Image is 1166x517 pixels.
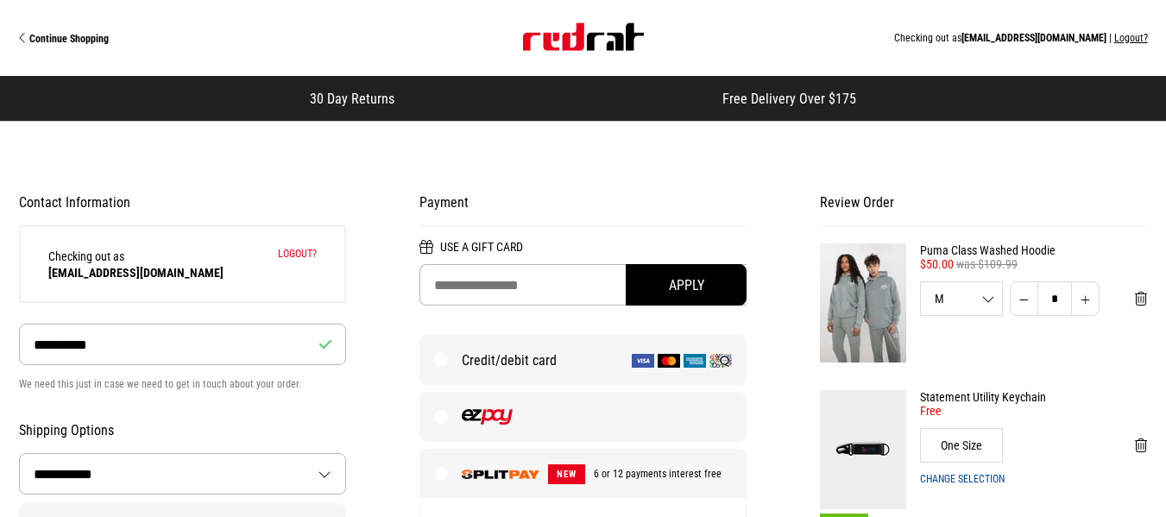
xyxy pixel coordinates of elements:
[820,243,906,363] img: Puma Class Washed Hoodie
[19,422,347,439] h2: Shipping Options
[1071,281,1100,316] button: Increase quantity
[19,324,347,365] input: Phone
[820,390,906,509] img: Statement Utility Keychain
[626,264,747,306] button: Apply
[921,293,1002,305] span: M
[29,33,109,45] span: Continue Shopping
[48,266,224,280] strong: [EMAIL_ADDRESS][DOMAIN_NAME]
[632,354,654,368] img: Visa
[523,23,644,51] img: Red Rat
[920,243,1148,257] a: Puma Class Washed Hoodie
[920,428,1003,463] div: One Size
[19,194,347,211] h2: Contact Information
[1010,281,1038,316] button: Decrease quantity
[19,31,301,45] a: Continue Shopping
[920,473,1005,485] button: Change selection
[920,390,1148,404] a: Statement Utility Keychain
[419,240,747,264] h2: Use a Gift Card
[684,354,706,368] img: American Express
[722,91,856,107] span: Free Delivery Over $175
[462,409,513,425] img: EZPAY
[709,354,732,368] img: Q Card
[1114,32,1148,44] button: Logout?
[48,249,224,280] span: Checking out as
[658,354,680,368] img: Mastercard
[920,404,942,418] span: Free
[278,248,317,260] button: Logout?
[1121,281,1161,316] button: Remove from cart
[419,194,747,226] h2: Payment
[20,454,346,494] select: Country
[310,91,394,107] span: 30 Day Returns
[1109,32,1112,44] span: |
[961,32,1106,44] span: [EMAIL_ADDRESS][DOMAIN_NAME]
[585,468,722,480] span: 6 or 12 payments interest free
[920,257,954,271] span: $50.00
[420,336,747,384] label: Credit/debit card
[19,374,347,394] p: We need this just in case we need to get in touch about your order.
[820,194,1148,226] h2: Review Order
[462,470,539,479] img: SPLITPAY
[301,32,1148,44] div: Checking out as
[548,464,585,484] span: NEW
[429,90,688,107] iframe: Customer reviews powered by Trustpilot
[1121,428,1161,463] button: Remove from cart
[956,257,1018,271] span: was $109.99
[1037,281,1072,316] input: Quantity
